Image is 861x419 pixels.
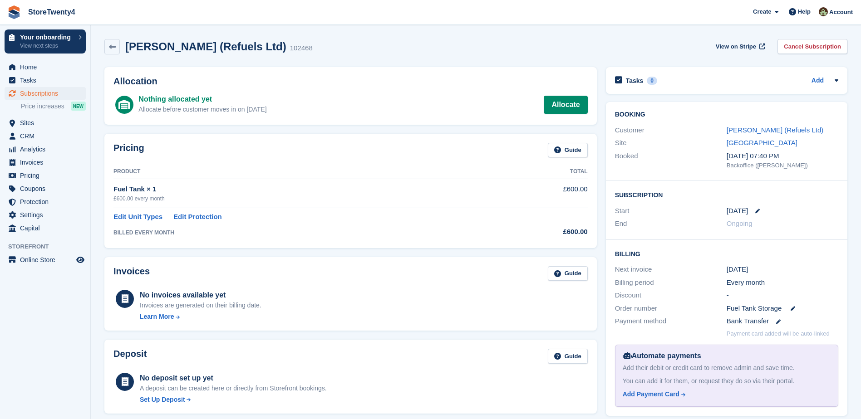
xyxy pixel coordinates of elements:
[20,34,74,40] p: Your onboarding
[727,219,753,227] span: Ongoing
[727,278,838,288] div: Every month
[727,303,782,314] span: Fuel Tank Storage
[615,278,727,288] div: Billing period
[5,169,86,182] a: menu
[25,5,79,19] a: StoreTwenty4
[727,161,838,170] div: Backoffice ([PERSON_NAME])
[20,156,74,169] span: Invoices
[544,96,587,114] a: Allocate
[5,209,86,221] a: menu
[500,227,587,237] div: £600.00
[5,195,86,208] a: menu
[615,290,727,301] div: Discount
[5,74,86,87] a: menu
[113,212,162,222] a: Edit Unit Types
[140,290,261,301] div: No invoices available yet
[798,7,811,16] span: Help
[727,264,838,275] div: [DATE]
[20,209,74,221] span: Settings
[113,184,500,195] div: Fuel Tank × 1
[548,266,588,281] a: Guide
[615,138,727,148] div: Site
[500,165,587,179] th: Total
[812,76,824,86] a: Add
[623,363,831,373] div: Add their debit or credit card to remove admin and save time.
[20,182,74,195] span: Coupons
[140,301,261,310] div: Invoices are generated on their billing date.
[5,130,86,142] a: menu
[548,349,588,364] a: Guide
[20,143,74,156] span: Analytics
[777,39,847,54] a: Cancel Subscription
[615,316,727,326] div: Payment method
[615,219,727,229] div: End
[5,253,86,266] a: menu
[20,222,74,234] span: Capital
[727,206,748,216] time: 2025-09-17 00:00:00 UTC
[623,390,827,399] a: Add Payment Card
[615,111,838,118] h2: Booking
[71,102,86,111] div: NEW
[727,316,838,326] div: Bank Transfer
[753,7,771,16] span: Create
[113,143,144,158] h2: Pricing
[138,105,266,114] div: Allocate before customer moves in on [DATE]
[712,39,767,54] a: View on Stripe
[140,373,327,384] div: No deposit set up yet
[623,390,679,399] div: Add Payment Card
[548,143,588,158] a: Guide
[113,195,500,203] div: £600.00 every month
[20,117,74,129] span: Sites
[829,8,853,17] span: Account
[21,102,64,111] span: Price increases
[113,76,588,87] h2: Allocation
[500,179,587,208] td: £600.00
[819,7,828,16] img: Lee Hanlon
[623,351,831,361] div: Automate payments
[647,77,657,85] div: 0
[113,229,500,237] div: BILLED EVERY MONTH
[615,264,727,275] div: Next invoice
[626,77,644,85] h2: Tasks
[20,61,74,73] span: Home
[173,212,222,222] a: Edit Protection
[727,329,830,338] p: Payment card added will be auto-linked
[20,87,74,100] span: Subscriptions
[5,29,86,54] a: Your onboarding View next steps
[113,266,150,281] h2: Invoices
[75,254,86,265] a: Preview store
[727,126,823,134] a: [PERSON_NAME] (Refuels Ltd)
[20,253,74,266] span: Online Store
[290,43,313,54] div: 102468
[113,349,147,364] h2: Deposit
[140,395,185,404] div: Set Up Deposit
[5,117,86,129] a: menu
[623,376,831,386] div: You can add it for them, or request they do so via their portal.
[716,42,756,51] span: View on Stripe
[615,125,727,136] div: Customer
[113,165,500,179] th: Product
[615,206,727,216] div: Start
[615,249,838,258] h2: Billing
[21,101,86,111] a: Price increases NEW
[140,384,327,393] p: A deposit can be created here or directly from Storefront bookings.
[138,94,266,105] div: Nothing allocated yet
[615,151,727,170] div: Booked
[727,290,838,301] div: -
[20,42,74,50] p: View next steps
[20,195,74,208] span: Protection
[615,190,838,199] h2: Subscription
[140,395,327,404] a: Set Up Deposit
[125,40,286,53] h2: [PERSON_NAME] (Refuels Ltd)
[140,312,261,322] a: Learn More
[5,143,86,156] a: menu
[615,303,727,314] div: Order number
[5,222,86,234] a: menu
[727,139,797,146] a: [GEOGRAPHIC_DATA]
[140,312,174,322] div: Learn More
[5,156,86,169] a: menu
[20,169,74,182] span: Pricing
[7,5,21,19] img: stora-icon-8386f47178a22dfd0bd8f6a31ec36ba5ce8667c1dd55bd0f319d3a0aa187defe.svg
[5,61,86,73] a: menu
[20,74,74,87] span: Tasks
